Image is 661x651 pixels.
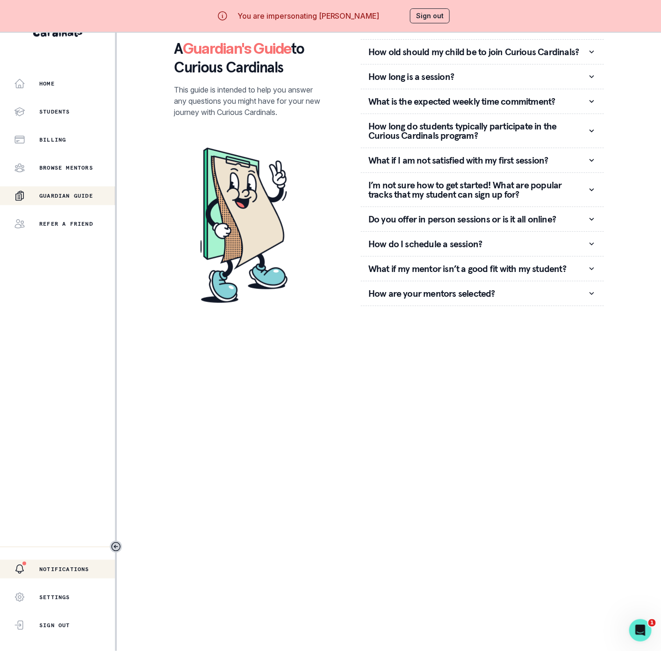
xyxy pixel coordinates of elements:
button: How are your mentors selected? [361,281,604,306]
iframe: Intercom live chat [629,619,652,642]
p: Browse Mentors [39,164,93,172]
p: Settings [39,594,70,601]
p: Home [39,80,55,87]
p: I’m not sure how to get started! What are popular tracks that my student can sign up for? [368,180,587,199]
p: How long is a session? [368,72,587,81]
button: Sign out [410,8,450,23]
button: How do I schedule a session? [361,232,604,256]
p: Guardian Guide [39,192,93,200]
button: How long is a session? [361,64,604,89]
span: 1 [648,619,656,627]
p: What is the expected weekly time commitment? [368,97,587,106]
p: This guide is intended to help you answer any questions you might have for your new journey with ... [174,84,323,118]
p: How long do students typically participate in the Curious Cardinals program? [368,122,587,140]
p: How are your mentors selected? [368,289,587,298]
button: What is the expected weekly time commitment? [361,89,604,114]
button: What if I am not satisfied with my first session? [361,148,604,172]
p: You are impersonating [PERSON_NAME] [237,10,380,21]
p: Students [39,108,70,115]
span: Guardian's Guide [183,39,292,57]
p: What if I am not satisfied with my first session? [368,156,587,165]
p: Sign Out [39,622,70,629]
button: How old should my child be to join Curious Cardinals? [361,40,604,64]
p: What if my mentor isn’t a good fit with my student? [368,264,587,273]
p: Notifications [39,565,89,573]
button: What if my mentor isn’t a good fit with my student? [361,257,604,281]
button: Toggle sidebar [110,541,122,553]
p: Refer a friend [39,220,93,228]
p: How old should my child be to join Curious Cardinals? [368,47,587,57]
button: How long do students typically participate in the Curious Cardinals program? [361,114,604,148]
button: Do you offer in person sessions or is it all online? [361,207,604,231]
p: Do you offer in person sessions or is it all online? [368,215,587,224]
p: How do I schedule a session? [368,239,587,249]
p: A to Curious Cardinals [174,39,323,77]
button: I’m not sure how to get started! What are popular tracks that my student can sign up for? [361,173,604,207]
p: Billing [39,136,66,143]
